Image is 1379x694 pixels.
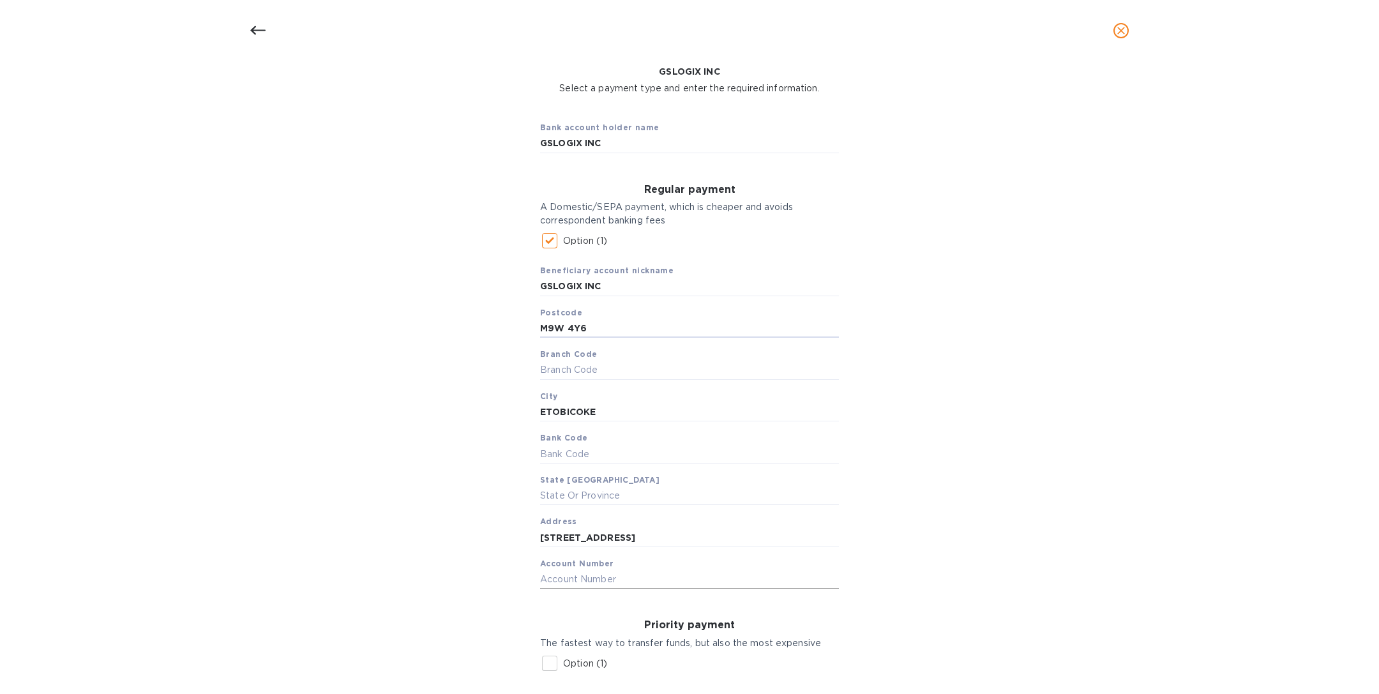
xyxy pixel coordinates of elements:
input: City [540,403,839,422]
h3: Priority payment [540,619,839,631]
input: Account Number [540,570,839,589]
b: Postcode [540,308,582,317]
h3: Regular payment [540,184,839,196]
b: City [540,391,558,401]
b: Bank Code [540,433,588,442]
b: Bank account holder name [540,123,659,132]
b: Account Number [540,559,614,568]
b: GSLOGIX INC [659,66,720,77]
b: Address [540,517,577,526]
b: State [GEOGRAPHIC_DATA] [540,475,659,485]
b: Beneficiary account nickname [540,266,674,275]
button: close [1106,15,1136,46]
p: A Domestic/SEPA payment, which is cheaper and avoids correspondent banking fees [540,200,839,227]
p: The fastest way to transfer funds, but also the most expensive [540,637,839,650]
input: Bank Code [540,444,839,464]
input: Postcode [540,319,839,338]
p: Select a payment type and enter the required information. [559,82,820,95]
input: Address [540,528,839,547]
input: Branch Code [540,361,839,380]
p: Option (1) [563,234,607,248]
b: Branch Code [540,349,597,359]
p: Option (1) [563,657,607,670]
input: Beneficiary account nickname [540,277,839,296]
input: State Or Province [540,487,839,506]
